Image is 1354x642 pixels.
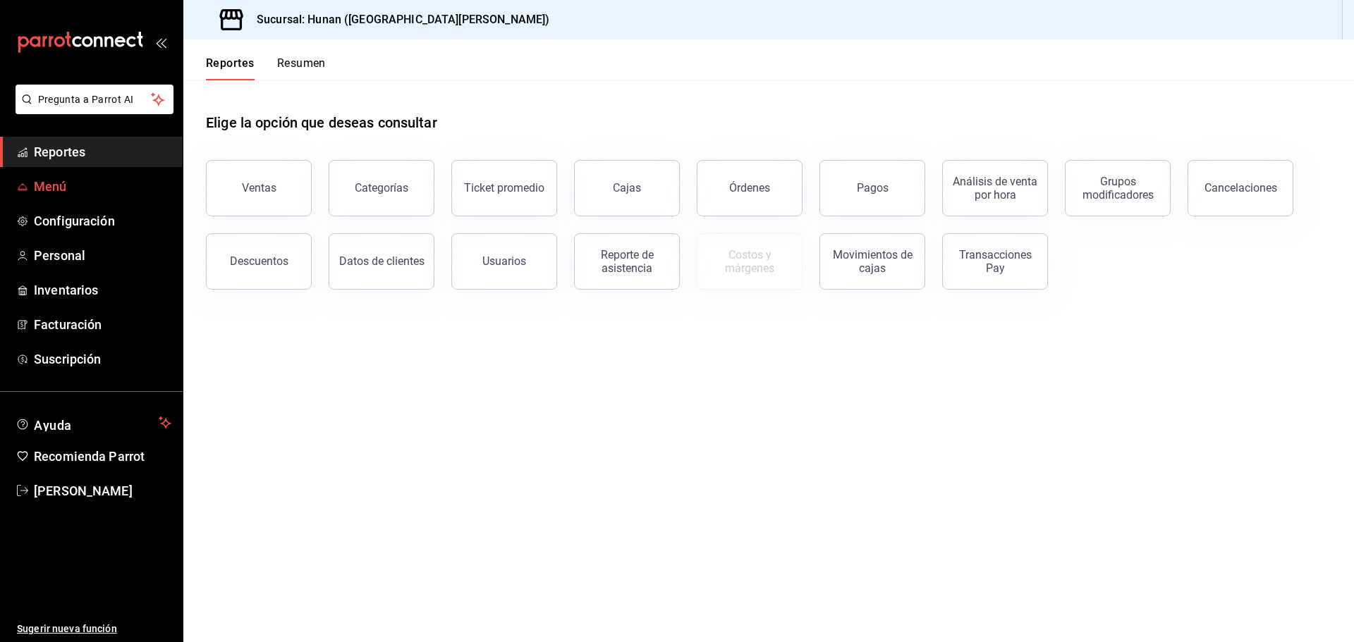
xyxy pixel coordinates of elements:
[451,233,557,290] button: Usuarios
[574,160,680,216] button: Cajas
[34,414,153,431] span: Ayuda
[242,181,276,195] div: Ventas
[17,622,171,636] span: Sugerir nueva función
[155,37,166,48] button: open_drawer_menu
[1074,175,1161,202] div: Grupos modificadores
[706,248,793,275] div: Costos y márgenes
[230,254,288,268] div: Descuentos
[34,177,171,196] span: Menú
[1204,181,1277,195] div: Cancelaciones
[34,447,171,466] span: Recomienda Parrot
[355,181,408,195] div: Categorías
[206,112,437,133] h1: Elige la opción que deseas consultar
[583,248,671,275] div: Reporte de asistencia
[34,350,171,369] span: Suscripción
[34,142,171,161] span: Reportes
[245,11,549,28] h3: Sucursal: Hunan ([GEOGRAPHIC_DATA][PERSON_NAME])
[206,56,326,80] div: navigation tabs
[206,56,255,80] button: Reportes
[1065,160,1171,216] button: Grupos modificadores
[34,280,171,300] span: Inventarios
[829,248,916,275] div: Movimientos de cajas
[206,233,312,290] button: Descuentos
[329,160,434,216] button: Categorías
[339,254,425,268] div: Datos de clientes
[277,56,326,80] button: Resumen
[16,85,173,114] button: Pregunta a Parrot AI
[819,233,925,290] button: Movimientos de cajas
[464,181,544,195] div: Ticket promedio
[819,160,925,216] button: Pagos
[857,181,889,195] div: Pagos
[10,102,173,117] a: Pregunta a Parrot AI
[451,160,557,216] button: Ticket promedio
[942,233,1048,290] button: Transacciones Pay
[206,160,312,216] button: Ventas
[34,315,171,334] span: Facturación
[951,175,1039,202] div: Análisis de venta por hora
[38,92,152,107] span: Pregunta a Parrot AI
[34,211,171,230] span: Configuración
[697,160,803,216] button: Órdenes
[942,160,1048,216] button: Análisis de venta por hora
[613,181,641,195] div: Cajas
[951,248,1039,275] div: Transacciones Pay
[697,233,803,290] button: Contrata inventarios para ver este reporte
[329,233,434,290] button: Datos de clientes
[729,181,770,195] div: Órdenes
[34,246,171,265] span: Personal
[482,254,526,268] div: Usuarios
[34,481,171,500] span: [PERSON_NAME]
[1188,160,1293,216] button: Cancelaciones
[574,233,680,290] button: Reporte de asistencia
